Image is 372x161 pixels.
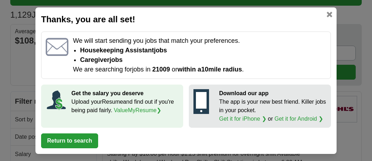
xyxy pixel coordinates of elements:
span: within a 10 mile radius [177,66,242,73]
a: ValueMyResume❯ [114,107,161,113]
p: We will start sending you jobs that match your preferences. [73,36,326,46]
a: Get it for Android ❯ [275,116,323,122]
p: Upload your Resume and find out if you're being paid fairly. [72,98,179,115]
p: Get the salary you deserve [72,89,179,98]
p: We are searching for jobs in or . [73,65,326,74]
button: Return to search [41,133,98,148]
li: Caregiver jobs [80,55,326,65]
span: 21009 [152,66,170,73]
h2: Thanks, you are all set! [41,13,331,26]
p: Download our app [219,89,327,98]
a: Get it for iPhone ❯ [219,116,266,122]
li: Housekeeping Assistant jobs [80,46,326,55]
p: The app is your new best friend. Killer jobs in your pocket. or [219,98,327,123]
